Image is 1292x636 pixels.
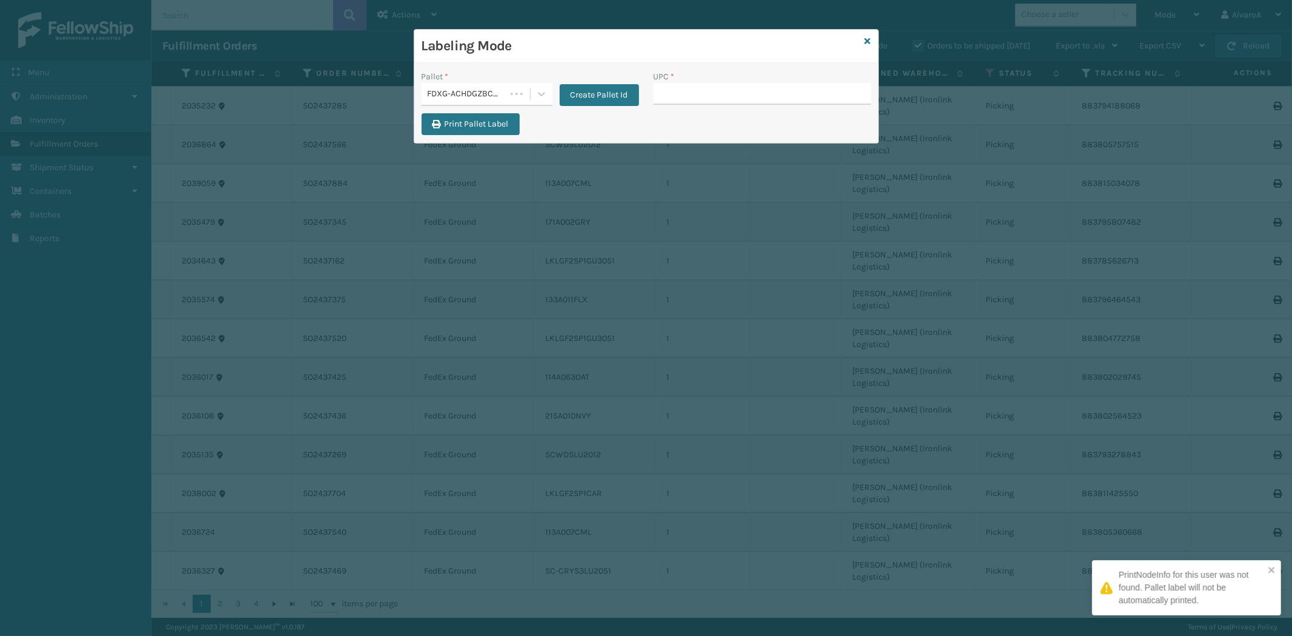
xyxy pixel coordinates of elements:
button: Create Pallet Id [560,84,639,106]
label: UPC [654,70,675,83]
div: FDXG-ACHDGZBCU7 [428,88,507,101]
button: close [1268,565,1276,577]
h3: Labeling Mode [422,37,860,55]
div: PrintNodeInfo for this user was not found. Pallet label will not be automatically printed. [1119,569,1264,607]
label: Pallet [422,70,449,83]
button: Print Pallet Label [422,113,520,135]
